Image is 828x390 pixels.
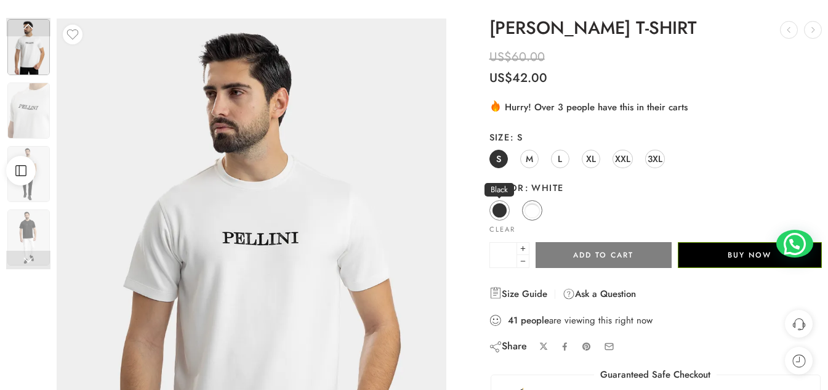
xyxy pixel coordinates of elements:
a: Pin on Pinterest [582,342,592,352]
a: XXL [613,150,633,168]
img: New-items63 [7,83,50,139]
span: S [496,150,501,167]
input: Product quantity [489,242,517,268]
a: Size Guide [489,286,547,301]
label: Size [489,131,822,144]
bdi: 42.00 [489,69,547,87]
a: Email to your friends [604,341,614,352]
div: are viewing this right now [489,314,822,327]
span: US$ [489,48,512,66]
span: L [558,150,562,167]
a: Share on Facebook [560,342,569,351]
span: 3XL [648,150,662,167]
a: Ask a Question [563,286,636,301]
strong: 41 [508,314,518,327]
img: New-items63 [7,146,50,202]
a: 3XL [645,150,665,168]
label: Color [489,182,822,194]
span: White [525,181,564,194]
span: XXL [615,150,630,167]
legend: Guaranteed Safe Checkout [594,368,717,381]
div: Hurry! Over 3 people have this in their carts [489,99,822,114]
h1: [PERSON_NAME] T-SHIRT [489,18,822,38]
a: Clear options [489,226,515,233]
span: M [526,150,533,167]
button: Buy Now [678,242,822,268]
bdi: 60.00 [489,48,545,66]
strong: people [521,314,549,327]
button: Add to cart [536,242,672,268]
a: L [551,150,569,168]
a: M [520,150,539,168]
a: S [489,150,508,168]
a: Share on X [539,342,549,351]
a: XL [582,150,600,168]
span: XL [586,150,596,167]
span: S [510,131,523,144]
a: Black [489,200,510,221]
span: US$ [489,69,512,87]
span: Black [484,183,514,197]
div: Share [489,339,527,353]
img: New-items63 [7,19,50,75]
img: New-items63 [7,209,50,266]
